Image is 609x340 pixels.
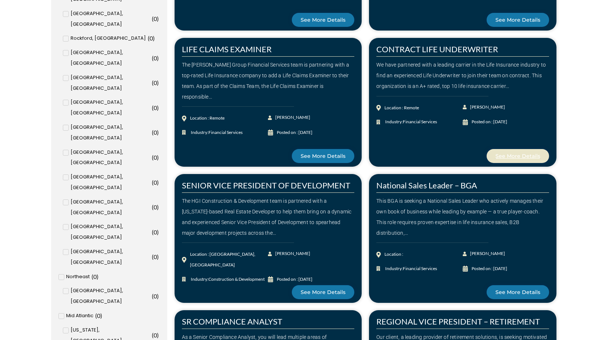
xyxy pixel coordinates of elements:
[153,35,155,42] span: )
[152,332,154,339] span: (
[71,8,150,30] span: [GEOGRAPHIC_DATA], [GEOGRAPHIC_DATA]
[71,286,150,307] span: [GEOGRAPHIC_DATA], [GEOGRAPHIC_DATA]
[383,263,437,274] span: Industry:
[182,180,350,190] a: SENIOR VICE PRESIDENT OF DEVELOPMENT
[154,179,157,186] span: 0
[273,112,310,123] span: [PERSON_NAME]
[495,17,540,22] span: See More Details
[468,248,505,259] span: [PERSON_NAME]
[292,149,354,163] a: See More Details
[152,129,154,136] span: (
[97,273,98,280] span: )
[71,122,150,144] span: [GEOGRAPHIC_DATA], [GEOGRAPHIC_DATA]
[71,222,150,243] span: [GEOGRAPHIC_DATA], [GEOGRAPHIC_DATA]
[154,15,157,22] span: 0
[152,54,154,61] span: (
[182,316,282,326] a: SR COMPLIANCE ANALYST
[152,179,154,186] span: (
[208,130,243,135] span: Financial Services
[403,266,437,271] span: Financial Services
[157,129,159,136] span: )
[157,79,159,86] span: )
[292,13,354,27] a: See More Details
[154,293,157,300] span: 0
[208,276,265,282] span: Construction & Development
[277,127,312,138] div: Posted on : [DATE]
[189,274,265,285] span: Industry:
[154,203,157,210] span: 0
[403,119,437,124] span: Financial Services
[468,102,505,113] span: [PERSON_NAME]
[71,247,150,268] span: [GEOGRAPHIC_DATA], [GEOGRAPHIC_DATA]
[182,274,268,285] a: Industry:Construction & Development
[152,79,154,86] span: (
[154,154,157,161] span: 0
[487,285,549,299] a: See More Details
[66,311,93,321] span: Mid Atlantic
[190,249,268,270] div: Location : [GEOGRAPHIC_DATA], [GEOGRAPHIC_DATA]
[495,290,540,295] span: See More Details
[463,102,506,113] a: [PERSON_NAME]
[152,154,154,161] span: (
[66,272,90,282] span: Northeast
[157,203,159,210] span: )
[157,54,159,61] span: )
[71,97,150,118] span: [GEOGRAPHIC_DATA], [GEOGRAPHIC_DATA]
[71,172,150,193] span: [GEOGRAPHIC_DATA], [GEOGRAPHIC_DATA]
[152,104,154,111] span: (
[157,154,159,161] span: )
[376,44,498,54] a: CONTRACT LIFE UNDERWRITER
[182,44,272,54] a: LIFE CLAIMS EXAMINER
[154,104,157,111] span: 0
[154,332,157,339] span: 0
[157,179,159,186] span: )
[93,273,97,280] span: 0
[97,312,100,319] span: 0
[157,253,159,260] span: )
[71,72,150,94] span: [GEOGRAPHIC_DATA], [GEOGRAPHIC_DATA]
[189,127,243,138] span: Industry:
[154,79,157,86] span: 0
[152,15,154,22] span: (
[152,293,154,300] span: (
[71,197,150,218] span: [GEOGRAPHIC_DATA], [GEOGRAPHIC_DATA]
[71,47,150,69] span: [GEOGRAPHIC_DATA], [GEOGRAPHIC_DATA]
[376,196,549,238] div: This BGA is seeking a National Sales Leader who actively manages their own book of business while...
[182,196,355,238] div: The HGI Construction & Development team is partnered with a [US_STATE]-based Real Estate Develope...
[268,112,311,123] a: [PERSON_NAME]
[273,248,310,259] span: [PERSON_NAME]
[301,290,345,295] span: See More Details
[376,117,463,127] a: Industry:Financial Services
[376,180,477,190] a: National Sales Leader – BGA
[301,17,345,22] span: See More Details
[182,60,355,102] div: The [PERSON_NAME] Group Financial Services team is partnering with a top-rated Life Insurance com...
[157,293,159,300] span: )
[157,332,159,339] span: )
[487,13,549,27] a: See More Details
[190,113,225,124] div: Location : Remote
[152,229,154,235] span: (
[154,253,157,260] span: 0
[154,129,157,136] span: 0
[472,263,507,274] div: Posted on : [DATE]
[71,147,150,169] span: [GEOGRAPHIC_DATA], [GEOGRAPHIC_DATA]
[148,35,150,42] span: (
[495,153,540,159] span: See More Details
[383,117,437,127] span: Industry:
[463,248,506,259] a: [PERSON_NAME]
[157,104,159,111] span: )
[487,149,549,163] a: See More Details
[384,103,419,113] div: Location : Remote
[154,229,157,235] span: 0
[376,316,540,326] a: REGIONAL VICE PRESIDENT – RETIREMENT
[182,127,268,138] a: Industry:Financial Services
[71,33,146,44] span: Rockford, [GEOGRAPHIC_DATA]
[152,253,154,260] span: (
[376,263,463,274] a: Industry:Financial Services
[154,54,157,61] span: 0
[472,117,507,127] div: Posted on : [DATE]
[92,273,93,280] span: (
[100,312,102,319] span: )
[152,203,154,210] span: (
[268,248,311,259] a: [PERSON_NAME]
